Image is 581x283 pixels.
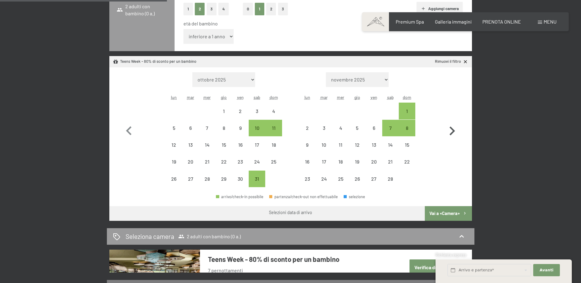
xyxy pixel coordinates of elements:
[316,159,332,175] div: 17
[233,126,248,141] div: 9
[195,3,205,15] button: 2
[266,159,281,175] div: 25
[216,176,232,192] div: 29
[254,95,260,100] abbr: sabato
[409,259,464,275] button: Verifica disponibilità
[399,120,415,136] div: arrivo/check-in possibile
[333,142,348,158] div: 11
[187,95,194,100] abbr: martedì
[216,137,232,153] div: arrivo/check-in non effettuabile
[249,142,265,158] div: 17
[299,171,315,187] div: arrivo/check-in non effettuabile
[232,171,249,187] div: Fri Jan 30 2026
[399,120,415,136] div: Sun Feb 08 2026
[349,153,365,170] div: Thu Feb 19 2026
[249,171,265,187] div: arrivo/check-in possibile
[166,153,182,170] div: Mon Jan 19 2026
[232,137,249,153] div: Fri Jan 16 2026
[399,137,415,153] div: Sun Feb 15 2026
[399,126,415,141] div: 8
[216,103,232,119] div: arrivo/check-in non effettuabile
[199,137,215,153] div: arrivo/check-in non effettuabile
[299,153,315,170] div: Mon Feb 16 2026
[249,137,265,153] div: arrivo/check-in non effettuabile
[365,171,382,187] div: arrivo/check-in non effettuabile
[399,103,415,119] div: Sun Feb 01 2026
[232,103,249,119] div: Fri Jan 02 2026
[349,153,365,170] div: arrivo/check-in non effettuabile
[182,153,199,170] div: Tue Jan 20 2026
[233,109,248,124] div: 2
[382,120,399,136] div: Sat Feb 07 2026
[199,159,215,175] div: 21
[182,137,199,153] div: Tue Jan 13 2026
[249,137,265,153] div: Sat Jan 17 2026
[183,142,198,158] div: 13
[365,153,382,170] div: Fri Feb 20 2026
[333,176,348,192] div: 25
[396,19,424,25] a: Premium Spa
[243,3,253,15] button: 0
[382,137,399,153] div: arrivo/check-in non effettuabile
[316,137,332,153] div: Tue Feb 10 2026
[203,95,211,100] abbr: mercoledì
[382,171,399,187] div: Sat Feb 28 2026
[425,206,472,221] button: Vai a «Camera»
[232,153,249,170] div: arrivo/check-in non effettuabile
[482,19,521,25] span: PRENOTA ONLINE
[266,142,281,158] div: 18
[332,153,349,170] div: arrivo/check-in non effettuabile
[316,120,332,136] div: arrivo/check-in non effettuabile
[233,159,248,175] div: 23
[332,120,349,136] div: Wed Feb 04 2026
[265,137,282,153] div: Sun Jan 18 2026
[183,176,198,192] div: 27
[199,126,215,141] div: 7
[249,171,265,187] div: Sat Jan 31 2026
[365,153,382,170] div: arrivo/check-in non effettuabile
[366,126,381,141] div: 6
[278,3,288,15] button: 3
[199,120,215,136] div: arrivo/check-in non effettuabile
[166,120,182,136] div: arrivo/check-in non effettuabile
[269,195,338,199] div: partenza/check-out non effettuabile
[199,120,215,136] div: Wed Jan 07 2026
[270,95,278,100] abbr: domenica
[349,120,365,136] div: arrivo/check-in non effettuabile
[349,137,365,153] div: Thu Feb 12 2026
[399,137,415,153] div: arrivo/check-in non effettuabile
[333,126,348,141] div: 4
[337,95,344,100] abbr: mercoledì
[249,120,265,136] div: arrivo/check-in possibile
[266,3,276,15] button: 2
[417,2,463,15] button: Aggiungi camera
[216,159,232,175] div: 22
[435,19,472,25] span: Galleria immagini
[249,103,265,119] div: Sat Jan 03 2026
[265,153,282,170] div: Sun Jan 25 2026
[216,153,232,170] div: arrivo/check-in non effettuabile
[120,72,138,187] button: Mese precedente
[299,120,315,136] div: Mon Feb 02 2026
[171,95,177,100] abbr: lunedì
[266,126,281,141] div: 11
[436,252,466,257] span: Richiesta express
[182,153,199,170] div: arrivo/check-in non effettuabile
[117,3,167,17] span: 2 adulti con bambino (0 a.)
[183,3,193,15] button: 1
[166,171,182,187] div: Mon Jan 26 2026
[366,142,381,158] div: 13
[387,95,394,100] abbr: sabato
[349,142,365,158] div: 12
[265,120,282,136] div: Sun Jan 11 2026
[540,267,553,273] span: Avanti
[316,171,332,187] div: Tue Feb 24 2026
[232,120,249,136] div: Fri Jan 09 2026
[333,159,348,175] div: 18
[182,171,199,187] div: arrivo/check-in non effettuabile
[232,171,249,187] div: arrivo/check-in non effettuabile
[237,95,244,100] abbr: venerdì
[113,59,118,64] svg: Pacchetto/offerta
[199,176,215,192] div: 28
[249,153,265,170] div: Sat Jan 24 2026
